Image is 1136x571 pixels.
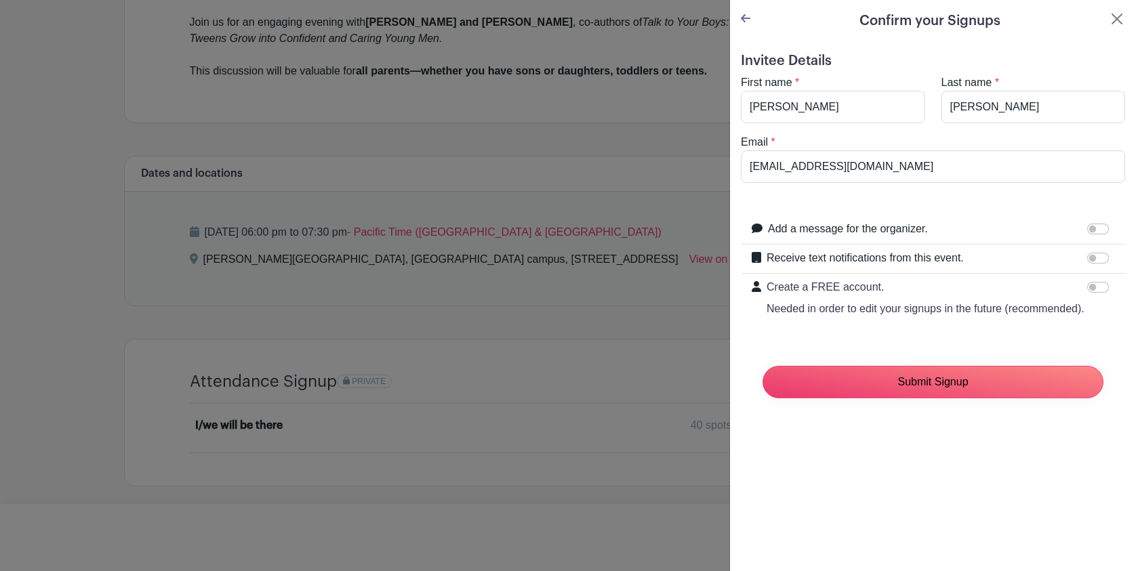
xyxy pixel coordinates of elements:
[763,366,1103,398] input: Submit Signup
[741,134,768,150] label: Email
[767,279,1084,295] p: Create a FREE account.
[941,75,992,91] label: Last name
[768,221,928,237] label: Add a message for the organizer.
[859,11,1000,31] h5: Confirm your Signups
[767,301,1084,317] p: Needed in order to edit your signups in the future (recommended).
[741,75,792,91] label: First name
[767,250,964,266] label: Receive text notifications from this event.
[1109,11,1125,27] button: Close
[741,53,1125,69] h5: Invitee Details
